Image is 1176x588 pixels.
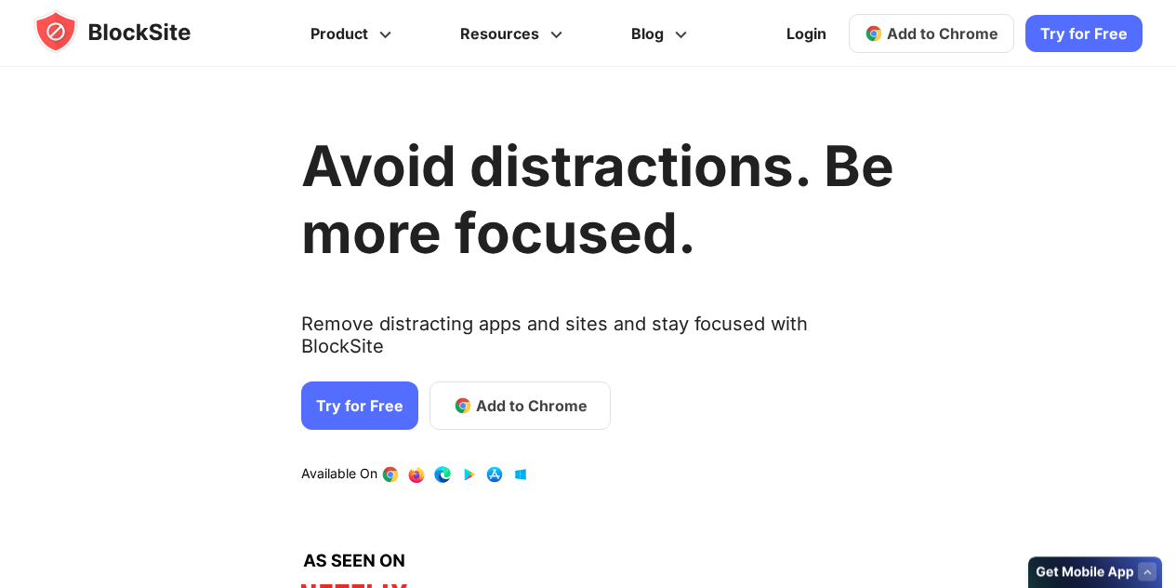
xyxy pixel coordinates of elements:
[1025,15,1143,52] a: Try for Free
[865,24,883,43] img: chrome-icon.svg
[849,14,1014,53] a: Add to Chrome
[301,381,418,430] a: Try for Free
[887,24,998,43] span: Add to Chrome
[301,313,894,372] text: Remove distracting apps and sites and stay focused with BlockSite
[301,132,894,266] h1: Avoid distractions. Be more focused.
[775,11,838,56] a: Login
[301,465,377,484] text: Available On
[33,9,227,54] img: blocksite-icon.5d769676.svg
[429,381,611,430] a: Add to Chrome
[476,394,588,417] span: Add to Chrome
